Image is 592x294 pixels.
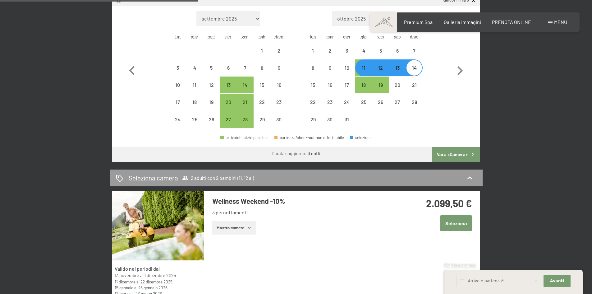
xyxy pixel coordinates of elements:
div: Fri Dec 05 2025 [372,42,389,59]
div: al [115,285,201,291]
div: arrivo/check-in non effettuabile [169,94,186,110]
div: arrivo/check-in non effettuabile [254,94,270,110]
div: 10 [170,82,186,98]
div: Thu Nov 27 2025 [220,111,237,128]
div: arrivo/check-in non effettuabile [169,111,186,128]
div: 15 [305,82,321,98]
abbr: mercoledì [343,34,351,39]
div: arrivo/check-in non effettuabile [389,59,406,76]
div: arrivo/check-in non effettuabile [186,59,203,76]
div: 21 [237,100,253,115]
div: Sun Nov 23 2025 [270,94,287,110]
div: arrivo/check-in non effettuabile [270,42,287,59]
div: Sun Nov 02 2025 [270,42,287,59]
div: Sun Dec 07 2025 [406,42,423,59]
div: 1 [254,48,270,64]
div: arrivo/check-in non effettuabile [305,42,321,59]
div: Thu Dec 04 2025 [355,42,372,59]
div: 14 [237,82,253,98]
div: Thu Dec 18 2025 [355,77,372,93]
div: arrivo/check-in non effettuabile [254,111,270,128]
strong: Valido nei periodi dal [115,266,160,272]
span: 2 adulti con 2 bambini (11, 12 a.) [182,175,254,181]
div: 22 [254,100,270,115]
abbr: sabato [394,34,401,39]
time: 13/11/2025 [115,273,139,278]
abbr: giovedì [225,34,231,39]
div: Thu Nov 13 2025 [220,77,237,93]
div: arrivo/check-in non effettuabile [203,59,220,76]
div: Fri Nov 14 2025 [237,77,254,93]
div: Wed Nov 12 2025 [203,77,220,93]
div: 5 [373,48,388,64]
img: mss_renderimg.php [112,191,204,260]
div: 16 [271,82,287,98]
div: arrivo/check-in non effettuabile [186,94,203,110]
div: 19 [204,100,219,115]
div: 28 [406,100,422,115]
div: 20 [390,82,405,98]
abbr: martedì [191,34,198,39]
div: 2 [322,48,338,64]
div: arrivo/check-in non effettuabile [406,42,423,59]
div: arrivo/check-in possibile [237,77,254,93]
div: Thu Dec 25 2025 [355,94,372,110]
div: Mon Dec 22 2025 [305,94,321,110]
div: arrivo/check-in non effettuabile [338,111,355,128]
div: Tue Dec 30 2025 [322,111,338,128]
div: Wed Nov 05 2025 [203,59,220,76]
div: 21 [406,82,422,98]
div: 19 [373,82,388,98]
div: arrivo/check-in non effettuabile [338,42,355,59]
span: PRENOTA ONLINE [492,19,531,25]
div: 4 [356,48,371,64]
div: arrivo/check-in possibile [220,77,237,93]
div: 7 [237,65,253,81]
div: 16 [322,82,338,98]
div: Fri Nov 21 2025 [237,94,254,110]
div: Sat Nov 29 2025 [254,111,270,128]
div: arrivo/check-in non effettuabile [322,111,338,128]
time: 11/12/2025 [115,279,135,284]
div: arrivo/check-in non effettuabile [322,42,338,59]
div: arrivo/check-in possibile [237,111,254,128]
abbr: giovedì [361,34,367,39]
span: Richiesta express [444,263,475,268]
div: arrivo/check-in non effettuabile [203,94,220,110]
div: 14 [406,65,422,81]
div: Sat Dec 13 2025 [389,59,406,76]
div: 30 [322,117,338,133]
h3: Wellness Weekend -10% [212,196,397,206]
div: arrivo/check-in possibile [372,77,389,93]
div: Wed Dec 10 2025 [338,59,355,76]
div: Sat Nov 08 2025 [254,59,270,76]
div: Mon Dec 08 2025 [305,59,321,76]
div: Tue Nov 25 2025 [186,111,203,128]
div: arrivo/check-in non effettuabile [169,59,186,76]
div: Fri Dec 19 2025 [372,77,389,93]
div: 4 [187,65,202,81]
time: 26/01/2026 [138,285,168,290]
div: 11 [356,65,371,81]
div: arrivo/check-in non effettuabile [220,59,237,76]
div: arrivo/check-in non effettuabile [355,42,372,59]
div: 17 [170,100,186,115]
div: Sun Nov 30 2025 [270,111,287,128]
div: Fri Nov 28 2025 [237,111,254,128]
div: arrivo/check-in possibile [372,59,389,76]
div: 11 [187,82,202,98]
strong: 2.099,50 € [426,197,472,209]
span: Avanti [550,278,564,284]
div: 5 [204,65,219,81]
abbr: venerdì [242,34,249,39]
div: selezione [350,136,372,140]
div: arrivo/check-in non effettuabile [322,77,338,93]
div: arrivo/check-in possibile [355,59,372,76]
div: 13 [221,82,236,98]
div: arrivo/check-in non effettuabile [322,94,338,110]
div: Sat Nov 15 2025 [254,77,270,93]
div: 17 [339,82,355,98]
div: Mon Dec 29 2025 [305,111,321,128]
div: Thu Nov 20 2025 [220,94,237,110]
div: arrivo/check-in non effettuabile [406,77,423,93]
